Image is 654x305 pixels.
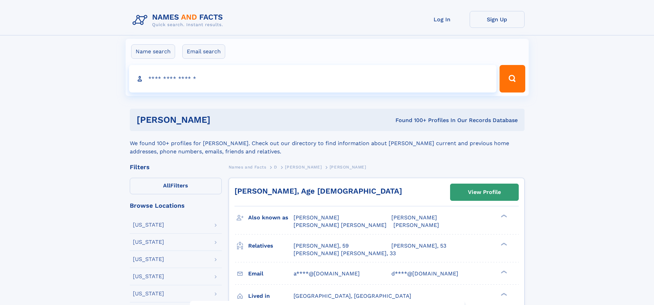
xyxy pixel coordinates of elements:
[131,44,175,59] label: Name search
[294,293,411,299] span: [GEOGRAPHIC_DATA], [GEOGRAPHIC_DATA]
[303,117,518,124] div: Found 100+ Profiles In Our Records Database
[248,212,294,224] h3: Also known as
[499,292,507,296] div: ❯
[294,222,387,228] span: [PERSON_NAME] [PERSON_NAME]
[393,222,439,228] span: [PERSON_NAME]
[285,163,322,171] a: [PERSON_NAME]
[130,131,525,156] div: We found 100+ profiles for [PERSON_NAME]. Check out our directory to find information about [PERS...
[133,257,164,262] div: [US_STATE]
[229,163,266,171] a: Names and Facts
[130,178,222,194] label: Filters
[274,163,277,171] a: D
[133,239,164,245] div: [US_STATE]
[133,274,164,279] div: [US_STATE]
[234,187,402,195] a: [PERSON_NAME], Age [DEMOGRAPHIC_DATA]
[499,270,507,274] div: ❯
[130,11,229,30] img: Logo Names and Facts
[248,240,294,252] h3: Relatives
[294,242,349,250] a: [PERSON_NAME], 59
[129,65,497,92] input: search input
[499,214,507,218] div: ❯
[163,182,170,189] span: All
[468,184,501,200] div: View Profile
[130,203,222,209] div: Browse Locations
[294,214,339,221] span: [PERSON_NAME]
[330,165,366,170] span: [PERSON_NAME]
[133,222,164,228] div: [US_STATE]
[415,11,470,28] a: Log In
[294,250,396,257] a: [PERSON_NAME] [PERSON_NAME], 33
[182,44,225,59] label: Email search
[248,268,294,280] h3: Email
[391,242,446,250] a: [PERSON_NAME], 53
[248,290,294,302] h3: Lived in
[450,184,518,200] a: View Profile
[391,214,437,221] span: [PERSON_NAME]
[133,291,164,296] div: [US_STATE]
[137,116,303,124] h1: [PERSON_NAME]
[285,165,322,170] span: [PERSON_NAME]
[130,164,222,170] div: Filters
[499,242,507,246] div: ❯
[500,65,525,92] button: Search Button
[274,165,277,170] span: D
[470,11,525,28] a: Sign Up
